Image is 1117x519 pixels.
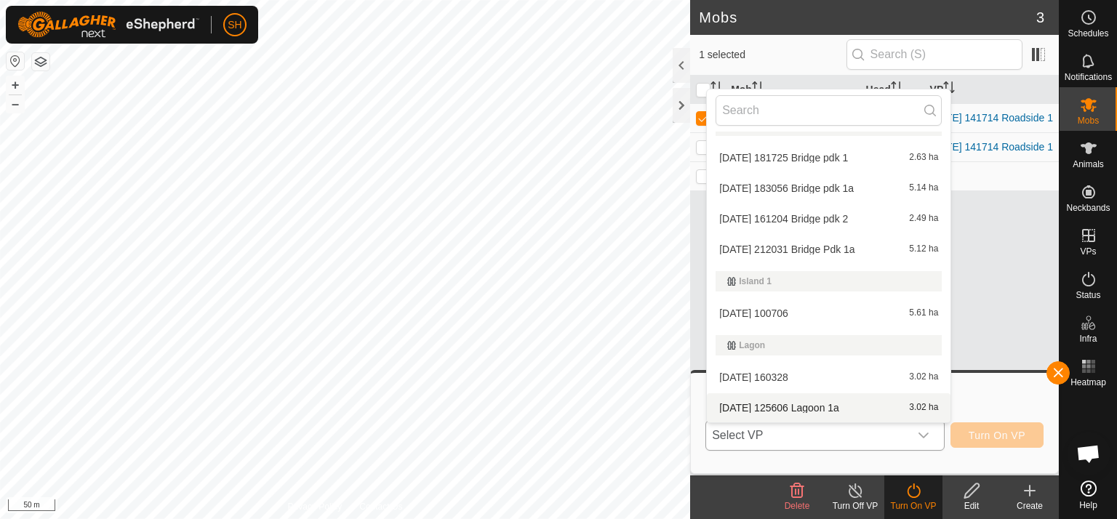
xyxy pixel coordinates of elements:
h2: Mobs [699,9,1036,26]
button: – [7,95,24,113]
li: 2025-06-19 183056 Bridge pdk 1a [707,174,950,203]
div: Island 1 [727,277,930,286]
span: Delete [785,501,810,511]
span: 1 selected [699,47,846,63]
td: - [924,161,1059,190]
button: Map Layers [32,53,49,71]
th: VP [924,76,1059,104]
span: Turn On VP [969,430,1025,441]
button: Reset Map [7,52,24,70]
th: Mob [725,76,860,104]
div: Open chat [1067,432,1110,475]
span: 3.02 ha [909,403,938,413]
div: Edit [942,499,1001,512]
span: [DATE] 183056 Bridge pdk 1a [719,183,854,193]
span: Schedules [1068,29,1108,38]
li: 2025-06-15 100706 [707,299,950,328]
span: Neckbands [1066,204,1110,212]
a: Help [1060,475,1117,515]
div: dropdown trigger [909,421,938,450]
input: Search (S) [846,39,1022,70]
li: 2025-06-20 160328 [707,363,950,392]
li: 2025-06-19 181725 Bridge pdk 1 [707,143,950,172]
span: [DATE] 212031 Bridge Pdk 1a [719,244,855,254]
span: Animals [1073,160,1104,169]
div: Create [1001,499,1059,512]
li: 2025-06-20 161204 Bridge pdk 2 [707,204,950,233]
span: [DATE] 161204 Bridge pdk 2 [719,214,848,224]
span: Status [1076,291,1100,299]
p-sorticon: Activate to sort [710,84,722,95]
a: Privacy Policy [288,500,343,513]
span: 3 [1036,7,1044,28]
span: [DATE] 160328 [719,372,788,382]
span: [DATE] 100706 [719,308,788,318]
a: Contact Us [359,500,402,513]
span: Select VP [706,421,909,450]
div: Turn On VP [884,499,942,512]
button: + [7,76,24,94]
span: SH [228,17,241,33]
span: 2.63 ha [909,153,938,163]
span: 5.61 ha [909,308,938,318]
div: Lagon [727,341,930,350]
span: 2.49 ha [909,214,938,224]
img: Gallagher Logo [17,12,199,38]
li: 2025-09-02 212031 Bridge Pdk 1a [707,235,950,264]
span: Notifications [1065,73,1112,81]
span: Infra [1079,334,1097,343]
span: 5.12 ha [909,244,938,254]
button: Turn On VP [950,422,1044,448]
p-sorticon: Activate to sort [752,84,764,95]
span: 5.14 ha [909,183,938,193]
a: [DATE] 141714 Roadside 1 [930,141,1053,153]
span: Help [1079,501,1097,510]
span: Heatmap [1070,378,1106,387]
li: 2025-09-06 125606 Lagoon 1a [707,393,950,422]
span: 3.02 ha [909,372,938,382]
span: VPs [1080,247,1096,256]
input: Search [716,95,942,126]
div: Turn Off VP [826,499,884,512]
span: [DATE] 125606 Lagoon 1a [719,403,839,413]
a: [DATE] 141714 Roadside 1 [930,112,1053,124]
span: Mobs [1078,116,1099,125]
th: Head [860,76,924,104]
p-sorticon: Activate to sort [891,84,902,95]
p-sorticon: Activate to sort [943,84,955,95]
span: [DATE] 181725 Bridge pdk 1 [719,153,848,163]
